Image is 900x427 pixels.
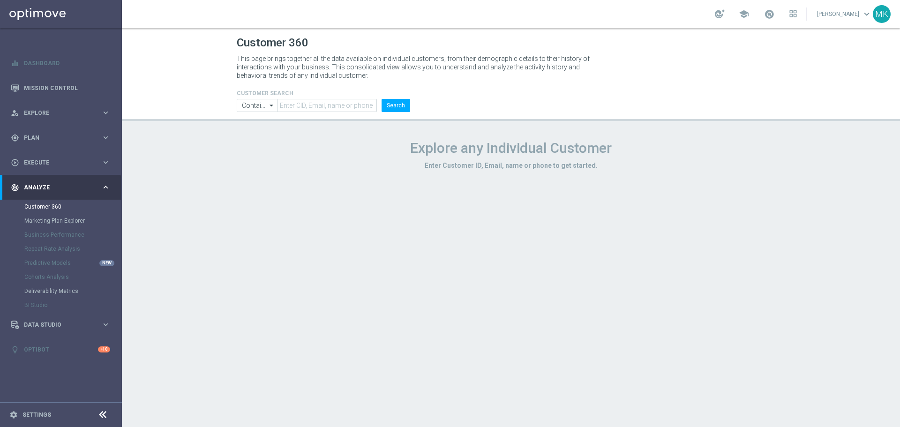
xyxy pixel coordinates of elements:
[24,337,98,362] a: Optibot
[101,133,110,142] i: keyboard_arrow_right
[11,345,19,354] i: lightbulb
[24,256,121,270] div: Predictive Models
[11,51,110,75] div: Dashboard
[10,134,111,142] button: gps_fixed Plan keyboard_arrow_right
[24,214,121,228] div: Marketing Plan Explorer
[11,321,101,329] div: Data Studio
[11,134,19,142] i: gps_fixed
[237,90,410,97] h4: CUSTOMER SEARCH
[24,217,97,225] a: Marketing Plan Explorer
[24,51,110,75] a: Dashboard
[11,183,19,192] i: track_changes
[24,228,121,242] div: Business Performance
[11,134,101,142] div: Plan
[9,411,18,419] i: settings
[11,109,19,117] i: person_search
[24,185,101,190] span: Analyze
[11,158,19,167] i: play_circle_outline
[237,36,785,50] h1: Customer 360
[873,5,891,23] div: MK
[11,59,19,67] i: equalizer
[10,60,111,67] button: equalizer Dashboard
[22,412,51,418] a: Settings
[10,184,111,191] button: track_changes Analyze keyboard_arrow_right
[237,54,598,80] p: This page brings together all the data available on individual customers, from their demographic ...
[267,99,277,112] i: arrow_drop_down
[24,322,101,328] span: Data Studio
[98,346,110,352] div: +10
[99,260,114,266] div: NEW
[24,270,121,284] div: Cohorts Analysis
[10,109,111,117] button: person_search Explore keyboard_arrow_right
[24,242,121,256] div: Repeat Rate Analysis
[10,346,111,353] button: lightbulb Optibot +10
[10,321,111,329] button: Data Studio keyboard_arrow_right
[24,110,101,116] span: Explore
[24,287,97,295] a: Deliverability Metrics
[739,9,749,19] span: school
[10,159,111,166] button: play_circle_outline Execute keyboard_arrow_right
[11,337,110,362] div: Optibot
[11,183,101,192] div: Analyze
[11,75,110,100] div: Mission Control
[24,160,101,165] span: Execute
[277,99,377,112] input: Enter CID, Email, name or phone
[862,9,872,19] span: keyboard_arrow_down
[101,183,110,192] i: keyboard_arrow_right
[24,203,97,210] a: Customer 360
[237,140,785,157] h1: Explore any Individual Customer
[24,75,110,100] a: Mission Control
[24,284,121,298] div: Deliverability Metrics
[24,298,121,312] div: BI Studio
[10,84,111,92] button: Mission Control
[24,135,101,141] span: Plan
[237,161,785,170] h3: Enter Customer ID, Email, name or phone to get started.
[382,99,410,112] button: Search
[11,158,101,167] div: Execute
[101,320,110,329] i: keyboard_arrow_right
[101,108,110,117] i: keyboard_arrow_right
[237,99,277,112] input: Contains
[101,158,110,167] i: keyboard_arrow_right
[24,200,121,214] div: Customer 360
[816,7,873,21] a: [PERSON_NAME]keyboard_arrow_down
[11,109,101,117] div: Explore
